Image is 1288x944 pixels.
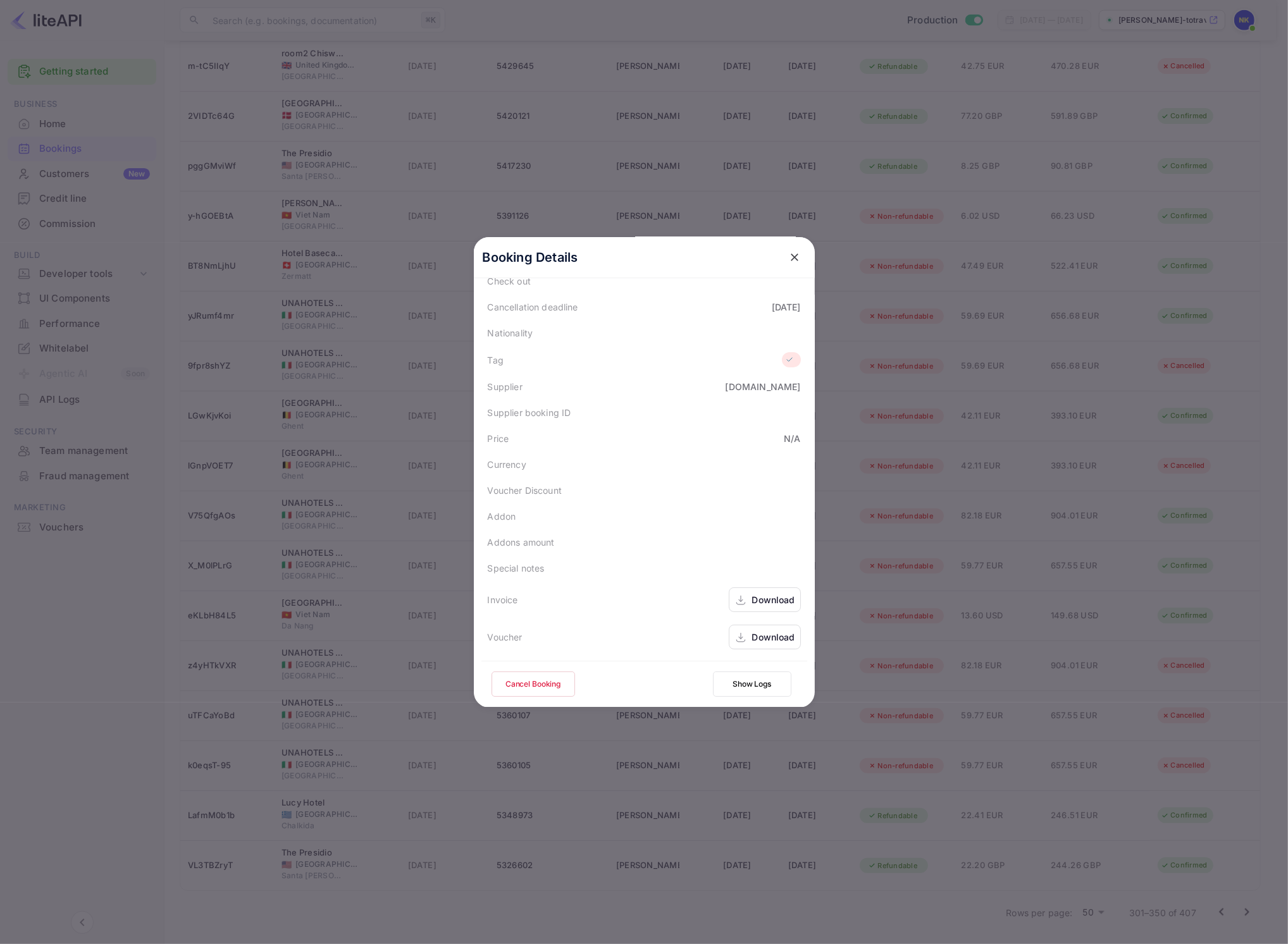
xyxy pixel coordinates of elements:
button: Cancel Booking [492,671,575,697]
p: Booking Details [483,248,578,267]
div: Addons amount [488,536,555,549]
div: Price [488,432,509,445]
div: Download [752,630,795,644]
div: Voucher Discount [488,484,562,497]
div: Supplier [488,380,523,393]
div: N/A [784,432,800,445]
div: Addon [488,510,516,523]
div: Download [752,593,795,606]
button: close [783,246,806,269]
div: Supplier booking ID [488,406,571,419]
div: Invoice [488,593,518,606]
div: [DOMAIN_NAME] [726,380,801,393]
div: Cancellation deadline [488,300,578,314]
div: Tag [488,353,504,367]
div: Nationality [488,326,533,340]
div: Currency [488,458,526,471]
div: [DATE] [772,300,801,314]
div: Check out [488,274,531,288]
button: Show Logs [713,671,791,697]
div: Voucher [488,630,523,644]
div: Special notes [488,561,545,575]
